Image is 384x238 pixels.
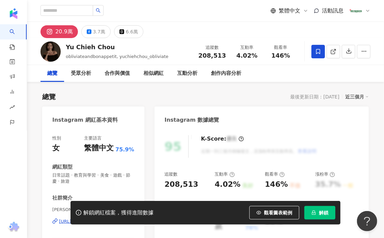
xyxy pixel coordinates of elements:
[9,24,23,51] a: search
[215,171,235,177] div: 互動率
[126,27,138,36] div: 6.6萬
[40,25,78,38] button: 20.9萬
[52,163,73,171] div: 網紅類型
[52,195,73,202] div: 社群簡介
[47,69,57,78] div: 總覽
[66,43,168,51] div: Yu Chieh Chou
[201,135,244,143] div: K-Score :
[84,135,102,141] div: 主要語言
[322,7,344,14] span: 活動訊息
[165,116,219,124] div: Instagram 數據總覽
[52,135,61,141] div: 性別
[265,171,285,177] div: 觀看率
[7,222,20,233] img: chrome extension
[8,8,19,19] img: logo icon
[84,143,114,153] div: 繁體中文
[198,52,226,59] span: 208,513
[105,69,130,78] div: 合作與價值
[265,179,288,190] div: 146%
[40,41,61,62] img: KOL Avatar
[52,143,60,153] div: 女
[115,146,134,153] span: 75.9%
[198,44,226,51] div: 追蹤數
[311,210,316,215] span: lock
[268,44,294,51] div: 觀看率
[143,69,164,78] div: 相似網紅
[114,25,143,38] button: 6.6萬
[211,69,241,78] div: 創作內容分析
[177,69,197,78] div: 互動分析
[165,179,198,190] div: 208,513
[315,171,335,177] div: 漲粉率
[66,54,168,59] span: obliviateandbonappetit, yuchiehchou_obliviate
[71,69,91,78] div: 受眾分析
[279,7,300,14] span: 繁體中文
[165,171,178,177] div: 追蹤數
[249,206,299,219] button: 觀看圖表範例
[291,94,339,99] div: 最後更新日期：[DATE]
[271,52,290,59] span: 146%
[349,4,362,17] img: HTW_logo.png
[237,52,257,59] span: 4.02%
[215,179,240,190] div: 4.02%
[93,27,105,36] div: 3.7萬
[55,27,73,36] div: 20.9萬
[42,92,56,101] div: 總覽
[345,92,369,101] div: 近三個月
[81,25,111,38] button: 3.7萬
[96,8,101,13] span: search
[9,100,15,116] span: rise
[319,210,328,215] span: 解鎖
[304,206,335,219] button: 解鎖
[52,116,118,124] div: Instagram 網紅基本資料
[83,209,154,216] div: 解鎖網紅檔案，獲得進階數據
[264,210,292,215] span: 觀看圖表範例
[234,44,260,51] div: 互動率
[52,172,134,184] span: 日常話題 · 教育與學習 · 美食 · 遊戲 · 節慶 · 旅遊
